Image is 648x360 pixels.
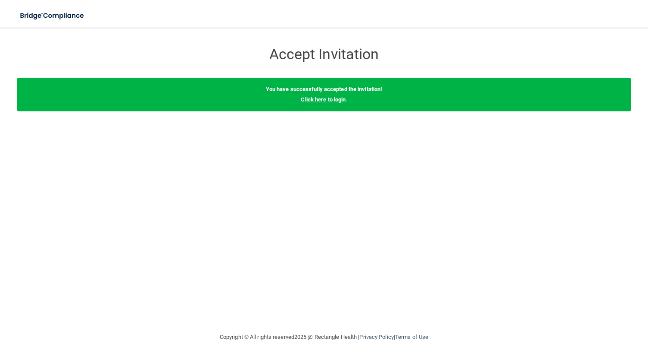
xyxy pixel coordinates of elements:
[167,323,481,351] div: Copyright © All rights reserved 2025 @ Rectangle Health | |
[17,78,631,111] div: .
[499,299,638,333] iframe: Drift Widget Chat Controller
[167,46,481,62] h3: Accept Invitation
[266,86,383,92] b: You have successfully accepted the invitation!
[301,96,346,103] a: Click here to login
[395,334,428,340] a: Terms of Use
[13,7,92,25] img: bridge_compliance_login_screen.278c3ca4.svg
[359,334,393,340] a: Privacy Policy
